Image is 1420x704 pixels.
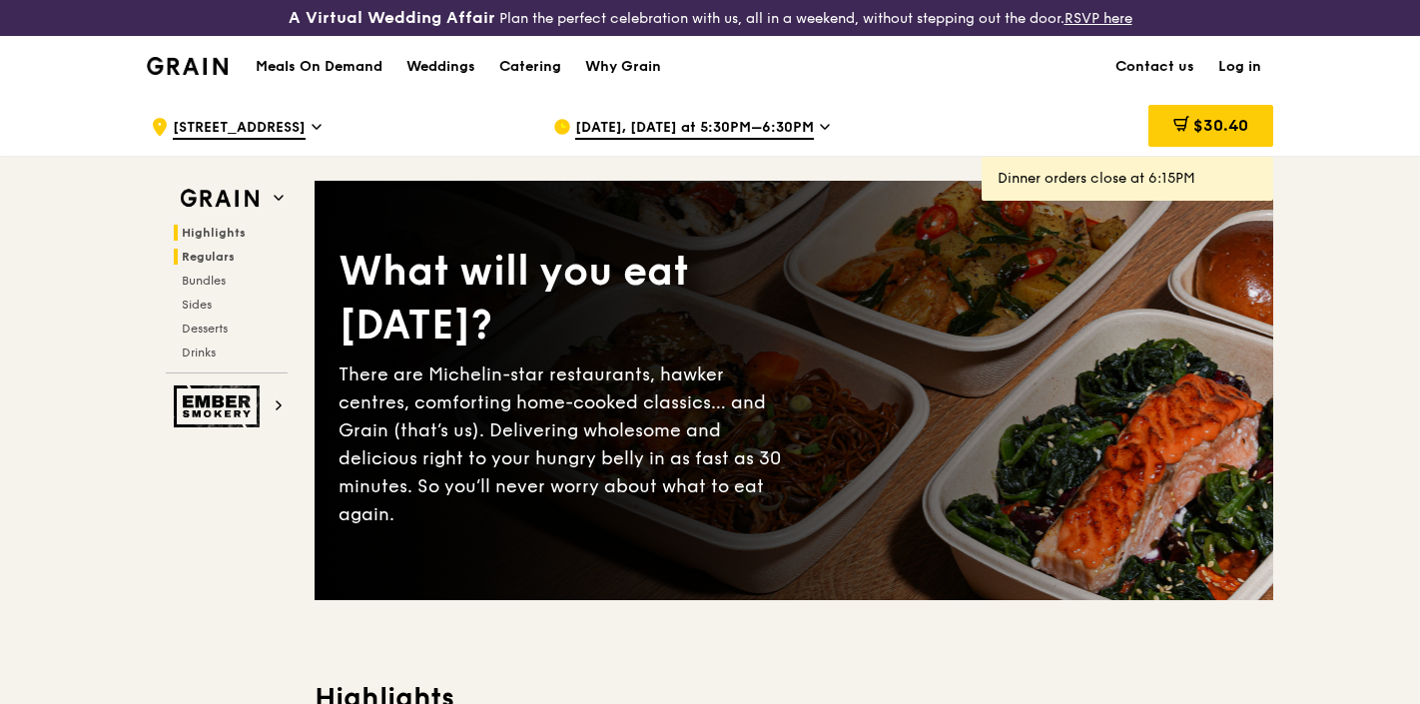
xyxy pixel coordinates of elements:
[585,37,661,97] div: Why Grain
[487,37,573,97] a: Catering
[1103,37,1206,97] a: Contact us
[406,37,475,97] div: Weddings
[182,322,228,336] span: Desserts
[182,298,212,312] span: Sides
[575,118,814,140] span: [DATE], [DATE] at 5:30PM–6:30PM
[174,385,266,427] img: Ember Smokery web logo
[289,8,495,28] h3: A Virtual Wedding Affair
[182,346,216,359] span: Drinks
[339,360,794,528] div: There are Michelin-star restaurants, hawker centres, comforting home-cooked classics… and Grain (...
[256,57,382,77] h1: Meals On Demand
[147,35,228,95] a: GrainGrain
[339,245,794,352] div: What will you eat [DATE]?
[147,57,228,75] img: Grain
[173,118,306,140] span: [STREET_ADDRESS]
[174,181,266,217] img: Grain web logo
[394,37,487,97] a: Weddings
[573,37,673,97] a: Why Grain
[237,8,1183,28] div: Plan the perfect celebration with us, all in a weekend, without stepping out the door.
[182,226,246,240] span: Highlights
[1065,10,1132,27] a: RSVP here
[499,37,561,97] div: Catering
[182,250,235,264] span: Regulars
[182,274,226,288] span: Bundles
[1206,37,1273,97] a: Log in
[1193,116,1248,135] span: $30.40
[998,169,1257,189] div: Dinner orders close at 6:15PM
